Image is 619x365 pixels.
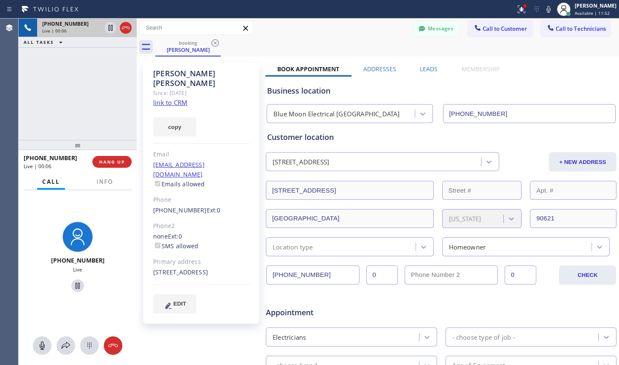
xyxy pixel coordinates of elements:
[363,65,396,73] label: Addresses
[92,156,132,168] button: HANG UP
[120,22,132,34] button: Hang up
[420,65,438,73] label: Leads
[104,336,122,355] button: Hang up
[153,195,250,205] div: Phone
[42,28,67,34] span: Live | 00:06
[153,69,250,88] div: [PERSON_NAME] [PERSON_NAME]
[153,242,198,250] label: SMS allowed
[556,25,606,32] span: Call to Technicians
[413,21,460,37] button: Messages
[97,178,113,185] span: Info
[19,37,71,47] button: ALL TASKS
[575,10,610,16] span: Available | 11:52
[80,336,99,355] button: Open dialpad
[277,65,339,73] label: Book Appointment
[156,38,220,56] div: Eric Han
[549,152,616,172] button: + NEW ADDRESS
[153,294,196,314] button: EDIT
[266,181,434,200] input: Address
[42,178,60,185] span: Call
[153,88,250,98] div: Since: [DATE]
[207,206,221,214] span: Ext: 0
[442,181,522,200] input: Street #
[530,181,616,200] input: Apt. #
[559,266,616,285] button: CHECK
[140,21,253,35] input: Search
[24,154,77,162] span: [PHONE_NUMBER]
[273,157,329,167] div: [STREET_ADDRESS]
[452,332,515,342] div: - choose type of job -
[99,159,125,165] span: HANG UP
[405,266,498,284] input: Phone Number 2
[105,22,116,34] button: Hold Customer
[51,256,105,264] span: [PHONE_NUMBER]
[530,209,616,228] input: ZIP
[153,117,196,137] button: copy
[57,336,75,355] button: Open directory
[153,206,207,214] a: [PHONE_NUMBER]
[24,163,51,170] span: Live | 00:06
[37,174,65,190] button: Call
[153,221,250,231] div: Phone2
[273,242,313,252] div: Location type
[92,174,118,190] button: Info
[153,268,250,277] div: [STREET_ADDRESS]
[543,3,554,15] button: Mute
[24,39,54,45] span: ALL TASKS
[266,307,381,318] span: Appointment
[156,46,220,54] div: [PERSON_NAME]
[273,109,400,119] div: Blue Moon Electrical [GEOGRAPHIC_DATA]
[153,232,250,251] div: none
[462,65,500,73] label: Membership
[267,132,615,143] div: Customer location
[153,180,205,188] label: Emails allowed
[468,21,533,37] button: Call to Customer
[443,104,616,123] input: Phone Number
[153,98,187,107] a: link to CRM
[273,332,306,342] div: Electricians
[575,2,616,9] div: [PERSON_NAME]
[266,209,434,228] input: City
[156,40,220,46] div: booking
[42,20,89,27] span: [PHONE_NUMBER]
[155,181,160,186] input: Emails allowed
[267,85,615,97] div: Business location
[153,150,250,159] div: Email
[266,266,360,284] input: Phone Number
[33,336,51,355] button: Mute
[168,232,182,240] span: Ext: 0
[449,242,486,252] div: Homeowner
[73,266,82,273] span: Live
[505,266,536,284] input: Ext. 2
[541,21,611,37] button: Call to Technicians
[173,301,186,307] span: EDIT
[153,257,250,267] div: Primary address
[71,279,84,292] button: Hold Customer
[483,25,527,32] span: Call to Customer
[366,266,398,284] input: Ext.
[155,243,160,248] input: SMS allowed
[153,161,205,178] a: [EMAIL_ADDRESS][DOMAIN_NAME]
